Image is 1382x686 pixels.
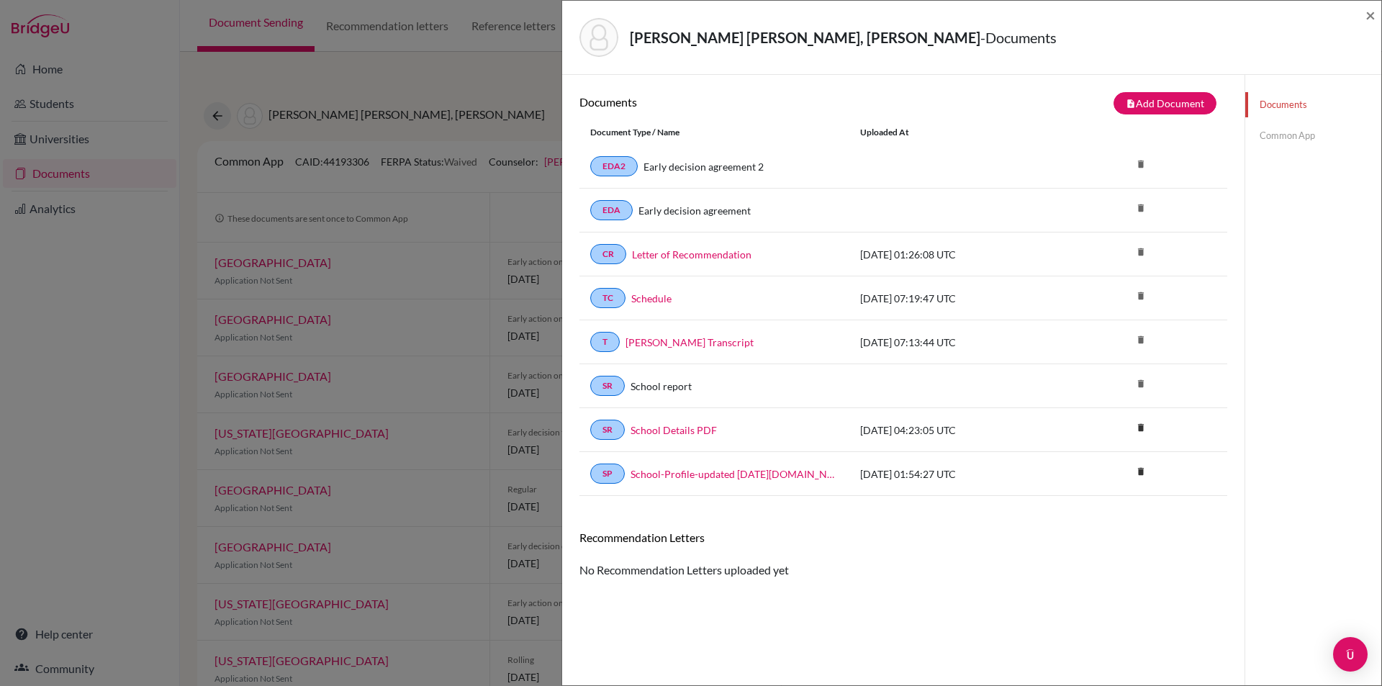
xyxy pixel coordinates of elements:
a: CR [590,244,626,264]
a: delete [1130,419,1152,438]
i: delete [1130,329,1152,351]
a: Documents [1245,92,1381,117]
a: TC [590,288,625,308]
h6: Recommendation Letters [579,531,1227,544]
div: Document Type / Name [579,126,849,139]
a: School-Profile-updated [DATE][DOMAIN_NAME][DATE]_wide [631,466,839,482]
i: delete [1130,417,1152,438]
i: delete [1130,241,1152,263]
a: Schedule [631,291,672,306]
div: Open Intercom Messenger [1333,637,1368,672]
i: delete [1130,373,1152,394]
div: [DATE] 07:13:44 UTC [849,335,1065,350]
div: [DATE] 01:54:27 UTC [849,466,1065,482]
div: [DATE] 01:26:08 UTC [849,247,1065,262]
a: EDA [590,200,633,220]
button: note_addAdd Document [1114,92,1216,114]
a: T [590,332,620,352]
strong: [PERSON_NAME] [PERSON_NAME], [PERSON_NAME] [630,29,980,46]
i: delete [1130,285,1152,307]
div: [DATE] 07:19:47 UTC [849,291,1065,306]
a: [PERSON_NAME] Transcript [625,335,754,350]
a: School Details PDF [631,423,717,438]
a: SP [590,464,625,484]
div: [DATE] 04:23:05 UTC [849,423,1065,438]
a: Letter of Recommendation [632,247,751,262]
a: EDA2 [590,156,638,176]
button: Close [1365,6,1376,24]
a: Common App [1245,123,1381,148]
i: note_add [1126,99,1136,109]
i: delete [1130,461,1152,482]
a: SR [590,420,625,440]
a: delete [1130,463,1152,482]
i: delete [1130,153,1152,175]
span: × [1365,4,1376,25]
h6: Documents [579,95,903,109]
i: delete [1130,197,1152,219]
a: Early decision agreement [638,203,751,218]
a: Early decision agreement 2 [643,159,764,174]
span: - Documents [980,29,1057,46]
a: School report [631,379,692,394]
a: SR [590,376,625,396]
div: Uploaded at [849,126,1065,139]
div: No Recommendation Letters uploaded yet [579,531,1227,579]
